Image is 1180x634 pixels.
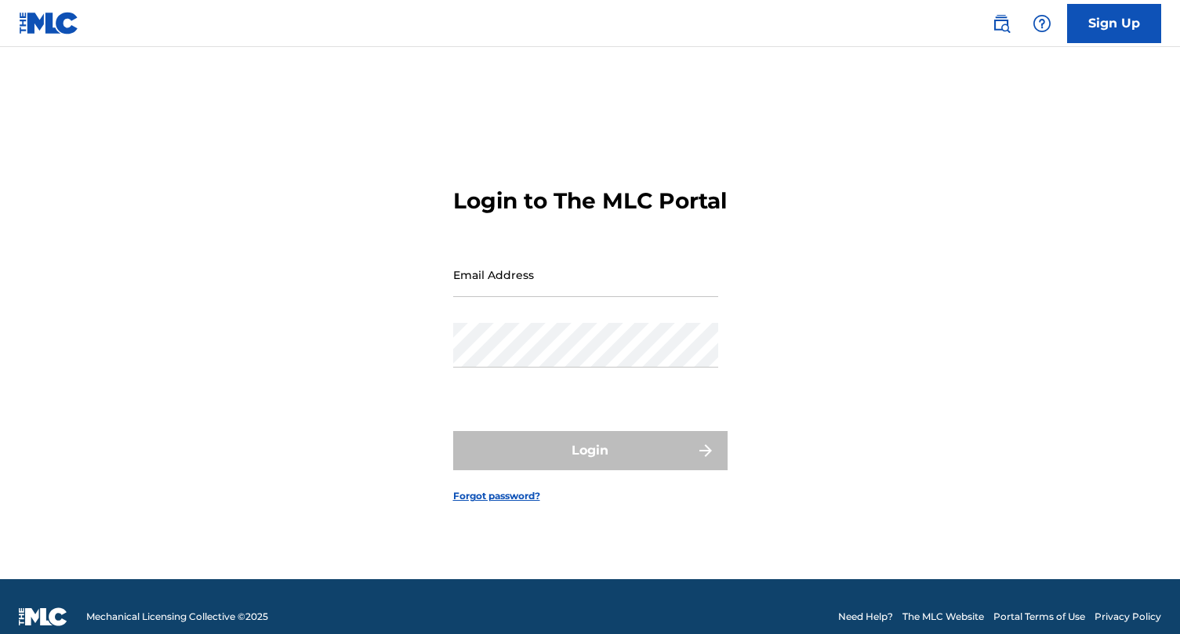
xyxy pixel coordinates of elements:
[993,610,1085,624] a: Portal Terms of Use
[1026,8,1058,39] div: Help
[453,187,727,215] h3: Login to The MLC Portal
[1095,610,1161,624] a: Privacy Policy
[986,8,1017,39] a: Public Search
[19,607,67,626] img: logo
[86,610,268,624] span: Mechanical Licensing Collective © 2025
[1033,14,1051,33] img: help
[453,489,540,503] a: Forgot password?
[902,610,984,624] a: The MLC Website
[1067,4,1161,43] a: Sign Up
[838,610,893,624] a: Need Help?
[19,12,79,34] img: MLC Logo
[992,14,1011,33] img: search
